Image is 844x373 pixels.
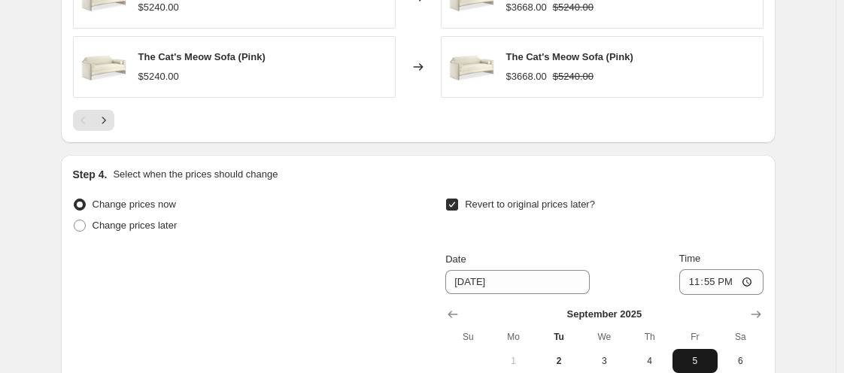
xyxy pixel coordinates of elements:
[81,44,126,89] img: 1_321c5353-9e98-4008-be63-d2b2c3886068_80x.png
[724,331,757,343] span: Sa
[445,325,490,349] th: Sunday
[73,110,114,131] nav: Pagination
[93,110,114,131] button: Next
[633,355,666,367] span: 4
[113,167,278,182] p: Select when the prices should change
[542,331,575,343] span: Tu
[587,355,621,367] span: 3
[679,331,712,343] span: Fr
[506,69,547,84] div: $3668.00
[465,199,595,210] span: Revert to original prices later?
[679,253,700,264] span: Time
[679,269,764,295] input: 12:00
[73,167,108,182] h2: Step 4.
[506,51,633,62] span: The Cat's Meow Sofa (Pink)
[491,349,536,373] button: Monday September 1 2025
[672,349,718,373] button: Friday September 5 2025
[449,44,494,89] img: 1_321c5353-9e98-4008-be63-d2b2c3886068_80x.png
[536,325,581,349] th: Tuesday
[445,253,466,265] span: Date
[138,69,179,84] div: $5240.00
[451,331,484,343] span: Su
[718,325,763,349] th: Saturday
[542,355,575,367] span: 2
[724,355,757,367] span: 6
[553,69,594,84] strike: $5240.00
[581,325,627,349] th: Wednesday
[497,355,530,367] span: 1
[445,270,590,294] input: 9/2/2025
[536,349,581,373] button: Today Tuesday September 2 2025
[138,51,266,62] span: The Cat's Meow Sofa (Pink)
[718,349,763,373] button: Saturday September 6 2025
[581,349,627,373] button: Wednesday September 3 2025
[491,325,536,349] th: Monday
[442,304,463,325] button: Show previous month, August 2025
[745,304,767,325] button: Show next month, October 2025
[93,220,178,231] span: Change prices later
[627,325,672,349] th: Thursday
[587,331,621,343] span: We
[497,331,530,343] span: Mo
[627,349,672,373] button: Thursday September 4 2025
[672,325,718,349] th: Friday
[633,331,666,343] span: Th
[93,199,176,210] span: Change prices now
[679,355,712,367] span: 5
